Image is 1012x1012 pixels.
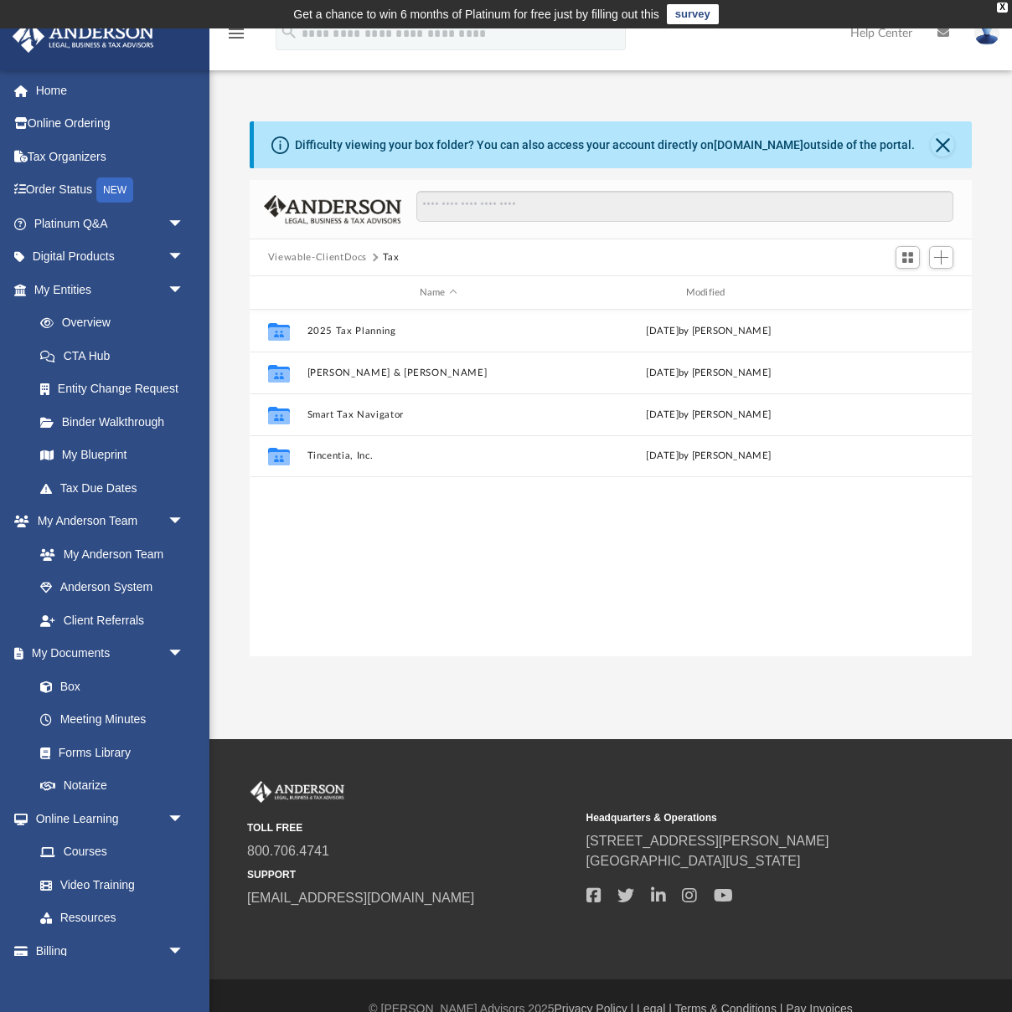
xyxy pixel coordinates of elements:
[307,409,570,420] button: Smart Tax Navigator
[12,173,209,208] a: Order StatusNEW
[577,449,840,464] div: [DATE] by [PERSON_NAME]
[929,246,954,270] button: Add
[931,133,954,157] button: Close
[23,405,209,439] a: Binder Walkthrough
[586,834,829,848] a: [STREET_ADDRESS][PERSON_NAME]
[168,273,201,307] span: arrow_drop_down
[257,285,299,301] div: id
[12,505,201,538] a: My Anderson Teamarrow_drop_down
[168,240,201,275] span: arrow_drop_down
[96,177,133,203] div: NEW
[8,20,159,53] img: Anderson Advisors Platinum Portal
[168,505,201,539] span: arrow_drop_down
[307,367,570,378] button: [PERSON_NAME] & [PERSON_NAME]
[12,273,209,306] a: My Entitiesarrow_drop_down
[23,571,201,604] a: Anderson System
[12,934,209,968] a: Billingarrow_drop_down
[586,854,801,868] a: [GEOGRAPHIC_DATA][US_STATE]
[847,285,964,301] div: id
[23,736,193,769] a: Forms Library
[307,450,570,461] button: Tincentia, Inc.
[23,769,201,803] a: Notarize
[23,339,209,372] a: CTA Hub
[23,835,201,869] a: Courses
[247,781,348,803] img: Anderson Advisors Platinum Portal
[247,891,474,905] a: [EMAIL_ADDRESS][DOMAIN_NAME]
[23,604,201,637] a: Client Referrals
[23,703,201,737] a: Meeting Minutes
[23,471,209,505] a: Tax Due Dates
[293,4,659,24] div: Get a chance to win 6 months of Platinum for free just by filling out this
[896,246,921,270] button: Switch to Grid View
[577,366,840,381] div: [DATE] by [PERSON_NAME]
[23,306,209,340] a: Overview
[974,21,999,45] img: User Pic
[306,285,569,301] div: Name
[23,902,201,935] a: Resources
[226,23,246,44] i: menu
[383,250,400,265] button: Tax
[12,802,201,835] a: Online Learningarrow_drop_down
[168,207,201,241] span: arrow_drop_down
[577,408,840,423] div: [DATE] by [PERSON_NAME]
[168,934,201,968] span: arrow_drop_down
[226,32,246,44] a: menu
[23,670,193,703] a: Box
[247,820,575,835] small: TOLL FREE
[23,439,201,472] a: My Blueprint
[577,324,840,339] div: [DATE] by [PERSON_NAME]
[12,207,209,240] a: Platinum Q&Aarrow_drop_down
[576,285,839,301] div: Modified
[247,844,329,858] a: 800.706.4741
[23,868,193,902] a: Video Training
[23,537,193,571] a: My Anderson Team
[714,138,803,152] a: [DOMAIN_NAME]
[12,140,209,173] a: Tax Organizers
[168,637,201,671] span: arrow_drop_down
[12,637,201,670] a: My Documentsarrow_drop_down
[168,802,201,836] span: arrow_drop_down
[268,250,367,265] button: Viewable-ClientDocs
[416,191,954,223] input: Search files and folders
[12,240,209,274] a: Digital Productsarrow_drop_down
[23,372,209,406] a: Entity Change Request
[12,74,209,107] a: Home
[247,867,575,882] small: SUPPORT
[280,23,298,41] i: search
[586,810,914,825] small: Headquarters & Operations
[295,136,915,154] div: Difficulty viewing your box folder? You can also access your account directly on outside of the p...
[667,4,719,24] a: survey
[997,3,1008,13] div: close
[250,310,972,657] div: grid
[307,326,570,336] button: 2025 Tax Planning
[12,107,209,141] a: Online Ordering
